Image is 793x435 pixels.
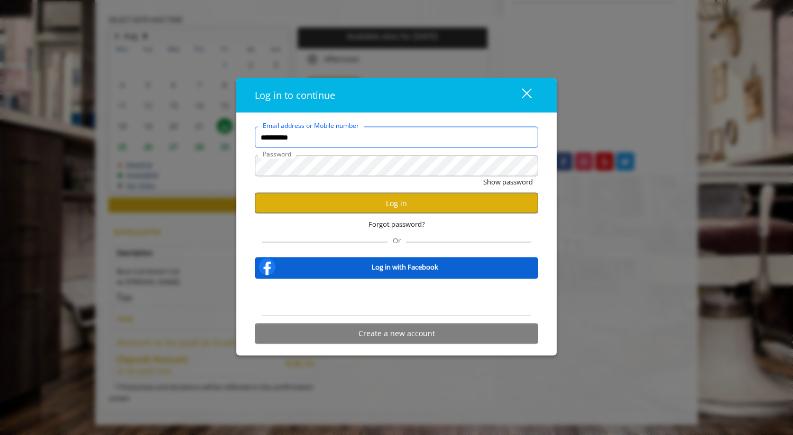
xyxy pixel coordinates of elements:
span: Log in to continue [255,89,335,101]
input: Email address or Mobile number [255,127,538,148]
iframe: Sign in with Google Button [335,285,459,309]
span: Or [388,235,406,245]
div: close dialog [510,87,531,103]
b: Log in with Facebook [372,261,438,272]
button: Log in [255,193,538,214]
span: Forgot password? [368,219,425,230]
button: close dialog [502,85,538,106]
img: facebook-logo [256,256,278,277]
input: Password [255,155,538,177]
button: Show password [483,177,533,188]
label: Password [257,149,297,159]
button: Create a new account [255,323,538,344]
label: Email address or Mobile number [257,121,364,131]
